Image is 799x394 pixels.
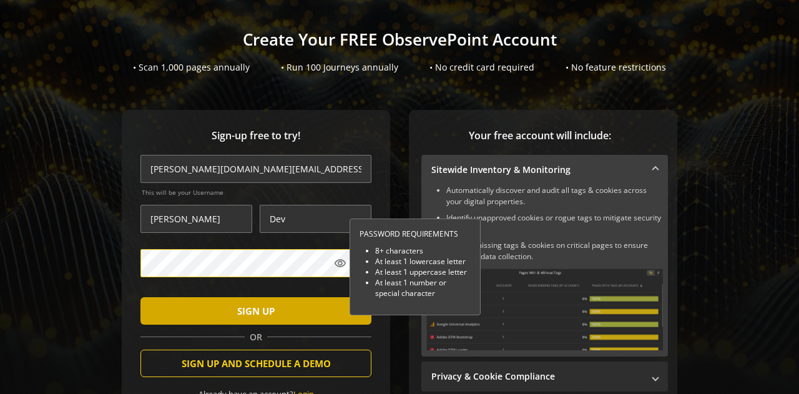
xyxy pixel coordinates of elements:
mat-panel-title: Privacy & Cookie Compliance [431,370,643,383]
li: At least 1 number or special character [375,277,471,298]
input: Last Name * [260,205,371,233]
button: SIGN UP AND SCHEDULE A DEMO [140,350,371,377]
mat-icon: visibility [334,257,346,270]
span: OR [245,331,267,343]
div: • Run 100 Journeys annually [281,61,398,74]
mat-panel-title: Sitewide Inventory & Monitoring [431,164,643,176]
li: Identify unapproved cookies or rogue tags to mitigate security risks. [446,212,663,235]
li: At least 1 uppercase letter [375,267,471,277]
li: Detects missing tags & cookies on critical pages to ensure complete data collection. [446,240,663,262]
div: Sitewide Inventory & Monitoring [421,185,668,357]
div: • No credit card required [429,61,534,74]
div: • No feature restrictions [566,61,666,74]
input: First Name * [140,205,252,233]
span: SIGN UP AND SCHEDULE A DEMO [182,352,331,375]
mat-expansion-panel-header: Sitewide Inventory & Monitoring [421,155,668,185]
span: Your free account will include: [421,129,659,143]
span: Sign-up free to try! [140,129,371,143]
input: Email Address (name@work-email.com) * [140,155,371,183]
li: At least 1 lowercase letter [375,256,471,267]
span: SIGN UP [237,300,275,322]
li: Automatically discover and audit all tags & cookies across your digital properties. [446,185,663,207]
img: Sitewide Inventory & Monitoring [426,268,663,350]
li: 8+ characters [375,245,471,256]
button: SIGN UP [140,297,371,325]
mat-expansion-panel-header: Privacy & Cookie Compliance [421,362,668,392]
div: • Scan 1,000 pages annually [133,61,250,74]
div: PASSWORD REQUIREMENTS [360,229,471,239]
span: This will be your Username [142,188,371,197]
